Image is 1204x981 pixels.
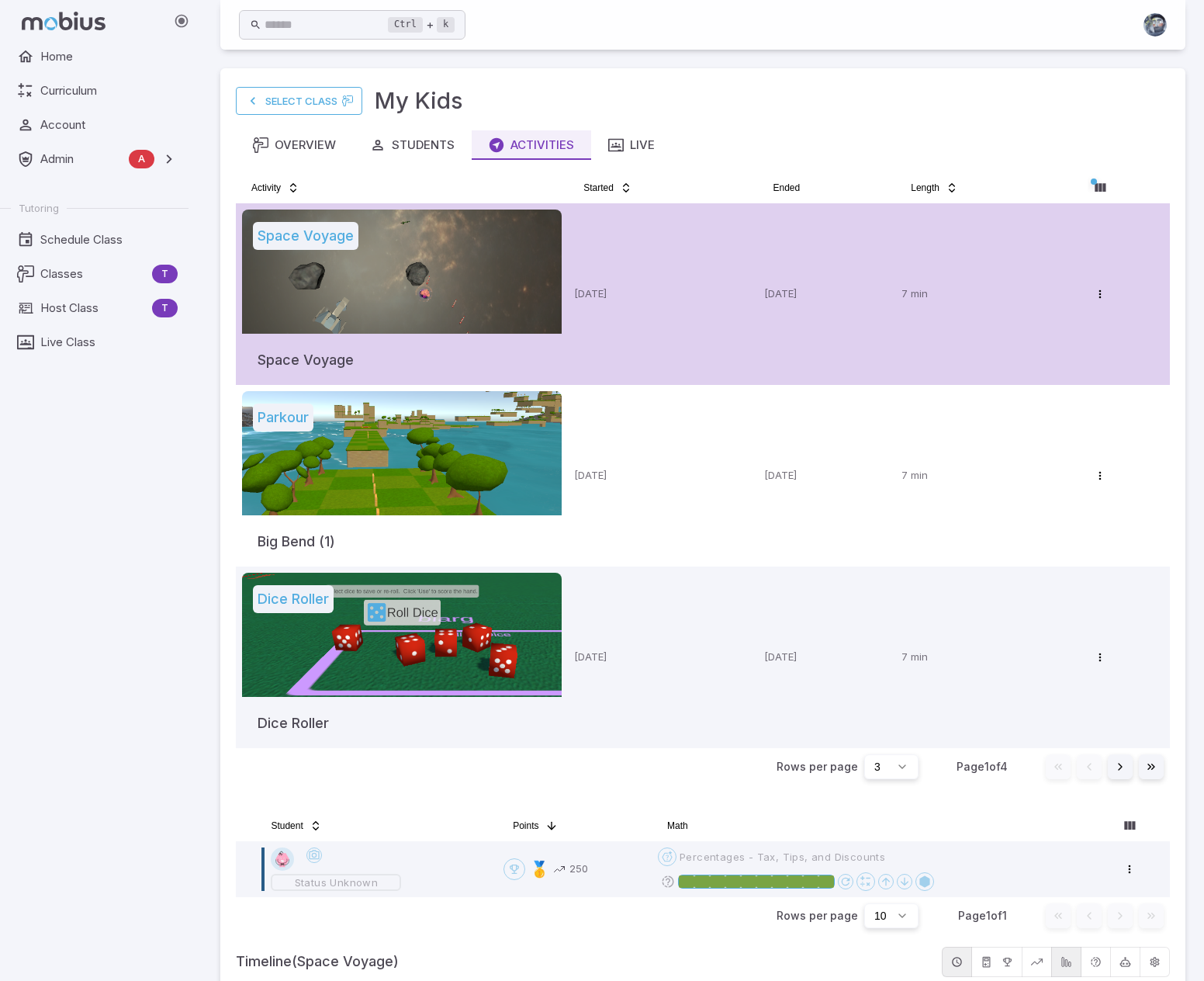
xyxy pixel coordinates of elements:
span: Math [667,820,688,832]
p: Sep 27 9:50:12 PM [764,468,890,484]
h3: My Kids [375,84,463,118]
h5: Big Bend (1) [258,515,335,553]
p: Sep 26 4:08:06 PM [764,650,890,665]
h5: Timeline (Space Voyage) [236,951,936,972]
p: 7 min [901,650,1075,665]
button: Math [658,813,697,838]
div: Activities [489,137,574,154]
kbd: Ctrl [388,17,423,33]
p: Rows per page [777,908,858,924]
h5: Parkour [253,404,313,432]
p: 7 min [901,286,1075,302]
i: Points [554,864,565,875]
span: 🥇 [530,858,549,880]
button: Hide other events [1140,947,1170,977]
span: Length [911,182,939,194]
span: T [152,300,178,316]
h5: Space Voyage [253,222,358,250]
div: Students [370,137,455,154]
button: Hide game actions and leaderboard changes [971,947,1022,977]
img: andrew.jpg [1143,13,1167,36]
button: Points [503,813,566,838]
span: Ended [773,182,801,194]
kbd: k [437,17,455,33]
span: Schedule Class [40,231,178,248]
p: Sep 27 11:10:53 PM [764,286,890,302]
span: Curriculum [40,82,178,99]
span: Admin [40,151,123,168]
div: Page 1 of 4 [943,759,1021,775]
button: Started [574,175,642,200]
span: Classes [40,265,146,283]
button: Hide game points and stage display [1022,947,1052,977]
p: Sep 27 9:41:50 PM [574,468,751,484]
button: Length [901,175,967,200]
p: Sep 26 3:59:40 PM [574,650,751,665]
a: Select Class [236,87,362,115]
button: Hide math hint usage [1110,947,1140,977]
span: A [129,151,154,167]
span: Percentages - Tax, Tips, and Discounts [680,850,885,864]
button: Ended [764,175,810,200]
span: Started [583,182,614,194]
div: Live [608,137,655,154]
button: Hide math questions [1081,947,1111,977]
span: Student [271,820,303,832]
button: Student [261,813,330,838]
p: Rows per page [777,759,858,775]
div: Page 1 of 1 [943,908,1021,924]
span: Points [513,820,538,832]
p: Sep 27 10:52:49 PM [574,286,751,302]
button: Column visibility [1117,813,1142,838]
span: Account [40,116,178,133]
button: Show event time [942,947,972,977]
button: Column visibility [1088,175,1112,200]
span: Tutoring [19,201,59,215]
span: Home [40,48,178,65]
span: Host Class [40,300,146,317]
span: Status Unknown [295,875,379,889]
span: Activity [251,182,281,194]
p: Points [569,861,588,877]
h5: Space Voyage [258,334,354,371]
div: Overview [253,137,336,154]
img: hexagon.svg [271,848,294,871]
h5: Dice Roller [258,697,329,734]
p: 7 min [901,468,1075,484]
span: T [152,266,178,282]
button: Show game resource display [1051,947,1081,977]
span: Live Class [40,334,178,351]
button: Activity [242,175,309,200]
h5: Dice Roller [253,585,334,613]
div: + [388,16,455,34]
